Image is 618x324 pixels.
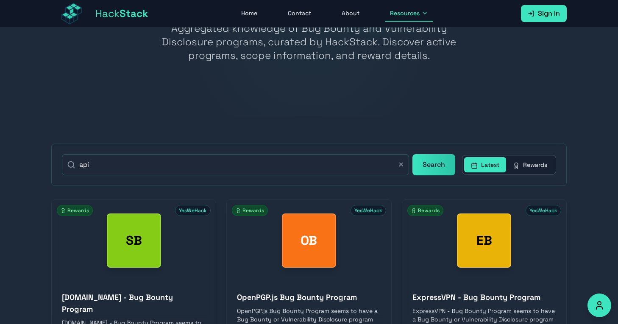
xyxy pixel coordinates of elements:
[464,157,506,172] button: Latest
[237,291,381,303] h3: OpenPGP.js Bug Bounty Program
[538,8,560,19] span: Sign In
[120,7,148,20] span: Stack
[521,5,567,22] a: Sign In
[57,205,93,216] span: Rewards
[62,291,206,315] h3: [DOMAIN_NAME] - Bug Bounty Program
[236,6,262,22] a: Home
[506,157,554,172] button: Rewards
[107,213,161,268] div: Spacelift.io - Bug Bounty Program
[407,205,443,216] span: Rewards
[337,6,365,22] a: About
[146,22,472,62] p: Aggregated knowledge of Bug Bounty and Vulnerability Disclosure programs, curated by HackStack. D...
[587,294,611,317] button: Accessibility Options
[283,6,316,22] a: Contact
[457,213,511,268] div: ExpressVPN - Bug Bounty Program
[385,6,433,22] button: Resources
[95,7,148,20] span: Hack
[62,154,409,175] input: Search programs by name, platform, or description...
[412,154,455,175] button: Search
[232,205,268,216] span: Rewards
[398,160,404,170] button: ✕
[282,213,336,268] div: OpenPGP.js Bug Bounty Program
[526,205,561,216] span: YesWeHack
[412,291,556,303] h3: ExpressVPN - Bug Bounty Program
[175,205,211,216] span: YesWeHack
[351,205,386,216] span: YesWeHack
[390,9,420,17] span: Resources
